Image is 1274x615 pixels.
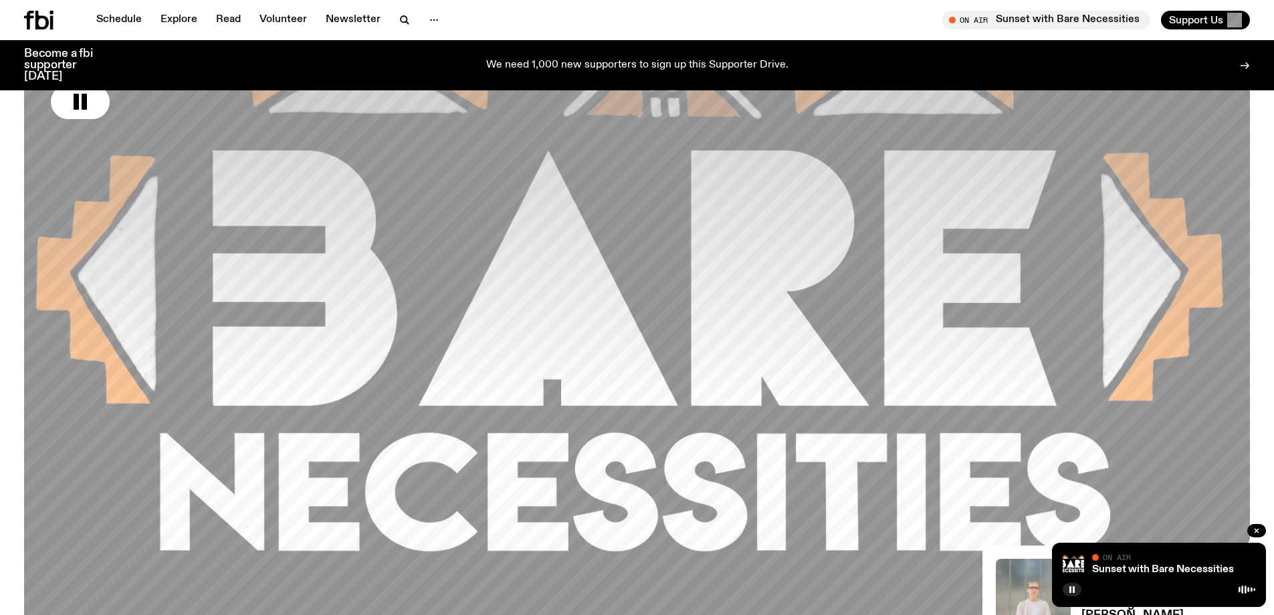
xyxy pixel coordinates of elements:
[486,60,788,72] p: We need 1,000 new supporters to sign up this Supporter Drive.
[1161,11,1250,29] button: Support Us
[152,11,205,29] a: Explore
[88,11,150,29] a: Schedule
[251,11,315,29] a: Volunteer
[318,11,389,29] a: Newsletter
[208,11,249,29] a: Read
[1092,564,1234,575] a: Sunset with Bare Necessities
[1103,553,1131,561] span: On Air
[942,11,1150,29] button: On AirSunset with Bare Necessities
[1169,14,1223,26] span: Support Us
[24,48,110,82] h3: Become a fbi supporter [DATE]
[1063,553,1084,575] img: Bare Necessities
